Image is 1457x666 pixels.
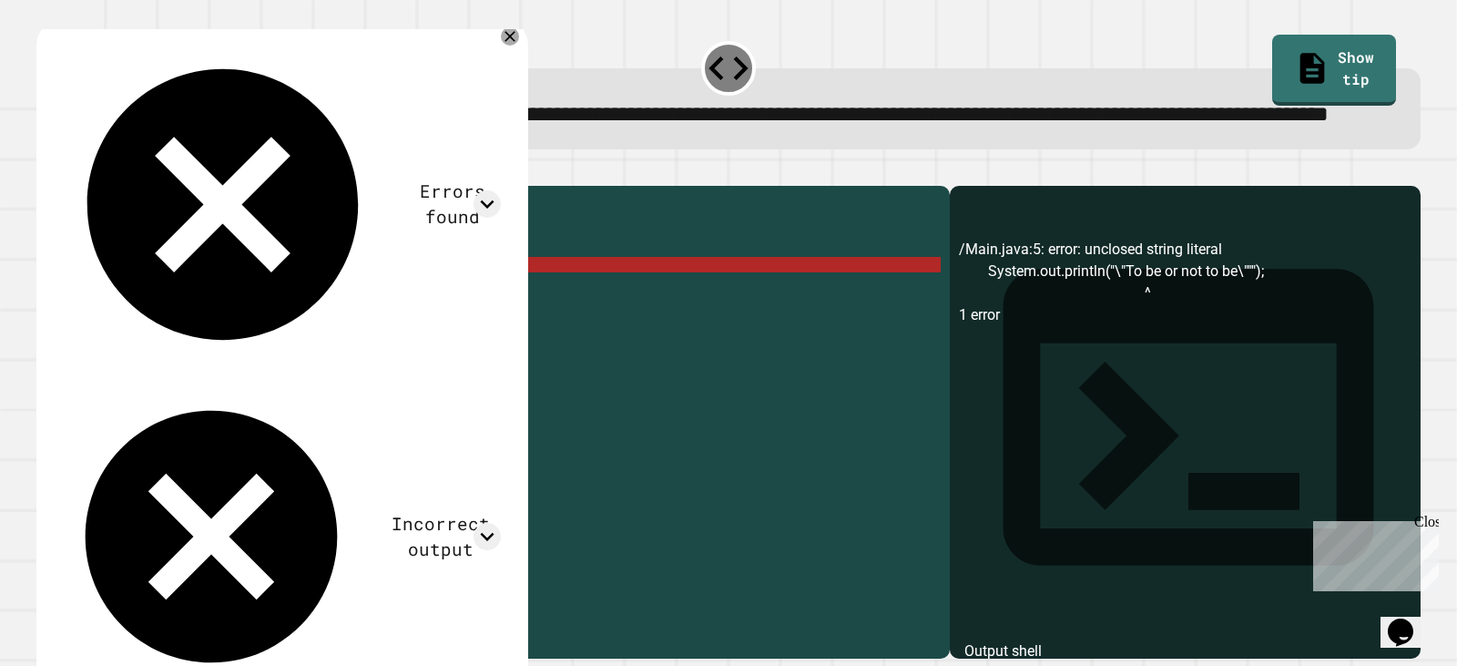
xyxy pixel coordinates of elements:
[1306,514,1439,591] iframe: chat widget
[404,179,501,231] div: Errors found
[1272,35,1396,106] a: Show tip
[381,511,501,564] div: Incorrect output
[1381,593,1439,648] iframe: chat widget
[7,7,126,116] div: Chat with us now!Close
[959,239,1411,659] div: /Main.java:5: error: unclosed string literal System.out.println("\"To be or not to be\"""); ^ 1 e...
